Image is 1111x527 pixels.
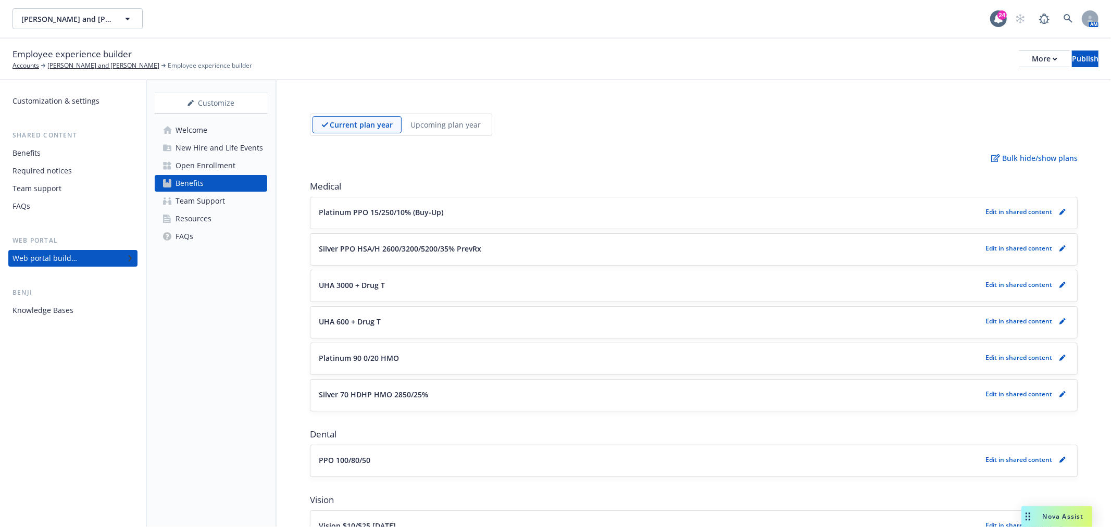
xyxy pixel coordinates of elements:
[168,61,252,70] span: Employee experience builder
[1056,352,1069,364] a: pencil
[319,207,443,218] p: Platinum PPO 15/250/10% (Buy-Up)
[13,61,39,70] a: Accounts
[1021,506,1034,527] div: Drag to move
[176,228,193,245] div: FAQs
[155,140,267,156] a: New Hire and Life Events
[155,175,267,192] a: Benefits
[991,153,1078,164] p: Bulk hide/show plans
[985,244,1052,253] p: Edit in shared content
[13,302,73,319] div: Knowledge Bases
[997,10,1007,20] div: 24
[1056,206,1069,218] a: pencil
[1032,51,1057,67] div: More
[13,8,143,29] button: [PERSON_NAME] and [PERSON_NAME]
[155,228,267,245] a: FAQs
[410,119,481,130] p: Upcoming plan year
[176,210,211,227] div: Resources
[330,119,393,130] p: Current plan year
[176,175,204,192] div: Benefits
[985,207,1052,216] p: Edit in shared content
[155,210,267,227] a: Resources
[1056,388,1069,400] a: pencil
[8,145,138,161] a: Benefits
[47,61,159,70] a: [PERSON_NAME] and [PERSON_NAME]
[1056,242,1069,255] a: pencil
[1056,315,1069,328] a: pencil
[319,243,481,254] p: Silver PPO HSA/H 2600/3200/5200/35% PrevRx
[1056,279,1069,291] a: pencil
[1021,506,1092,527] button: Nova Assist
[319,389,428,400] p: Silver 70 HDHP HMO 2850/25%
[8,235,138,246] div: Web portal
[1072,51,1098,67] button: Publish
[319,316,981,327] button: UHA 600 + Drug T
[8,130,138,141] div: Shared content
[13,250,77,267] div: Web portal builder
[8,198,138,215] a: FAQs
[13,47,132,61] span: Employee experience builder
[21,14,111,24] span: [PERSON_NAME] and [PERSON_NAME]
[1043,512,1084,521] span: Nova Assist
[176,122,207,139] div: Welcome
[1010,8,1031,29] a: Start snowing
[155,193,267,209] a: Team Support
[985,280,1052,289] p: Edit in shared content
[176,157,235,174] div: Open Enrollment
[310,428,1078,441] span: Dental
[8,287,138,298] div: Benji
[1056,454,1069,466] a: pencil
[1034,8,1055,29] a: Report a Bug
[310,180,1078,193] span: Medical
[985,353,1052,362] p: Edit in shared content
[1019,51,1070,67] button: More
[8,93,138,109] a: Customization & settings
[155,122,267,139] a: Welcome
[985,390,1052,398] p: Edit in shared content
[985,317,1052,325] p: Edit in shared content
[8,180,138,197] a: Team support
[155,157,267,174] a: Open Enrollment
[319,389,981,400] button: Silver 70 HDHP HMO 2850/25%
[985,455,1052,464] p: Edit in shared content
[13,162,72,179] div: Required notices
[319,207,981,218] button: Platinum PPO 15/250/10% (Buy-Up)
[1058,8,1079,29] a: Search
[8,302,138,319] a: Knowledge Bases
[319,316,381,327] p: UHA 600 + Drug T
[13,180,61,197] div: Team support
[155,93,267,113] div: Customize
[319,353,399,363] p: Platinum 90 0/20 HMO
[310,494,1078,506] span: Vision
[13,198,30,215] div: FAQs
[319,280,981,291] button: UHA 3000 + Drug T
[13,93,99,109] div: Customization & settings
[319,455,370,466] p: PPO 100/80/50
[319,455,981,466] button: PPO 100/80/50
[319,243,981,254] button: Silver PPO HSA/H 2600/3200/5200/35% PrevRx
[176,140,263,156] div: New Hire and Life Events
[319,280,385,291] p: UHA 3000 + Drug T
[13,145,41,161] div: Benefits
[155,93,267,114] button: Customize
[319,353,981,363] button: Platinum 90 0/20 HMO
[176,193,225,209] div: Team Support
[8,162,138,179] a: Required notices
[8,250,138,267] a: Web portal builder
